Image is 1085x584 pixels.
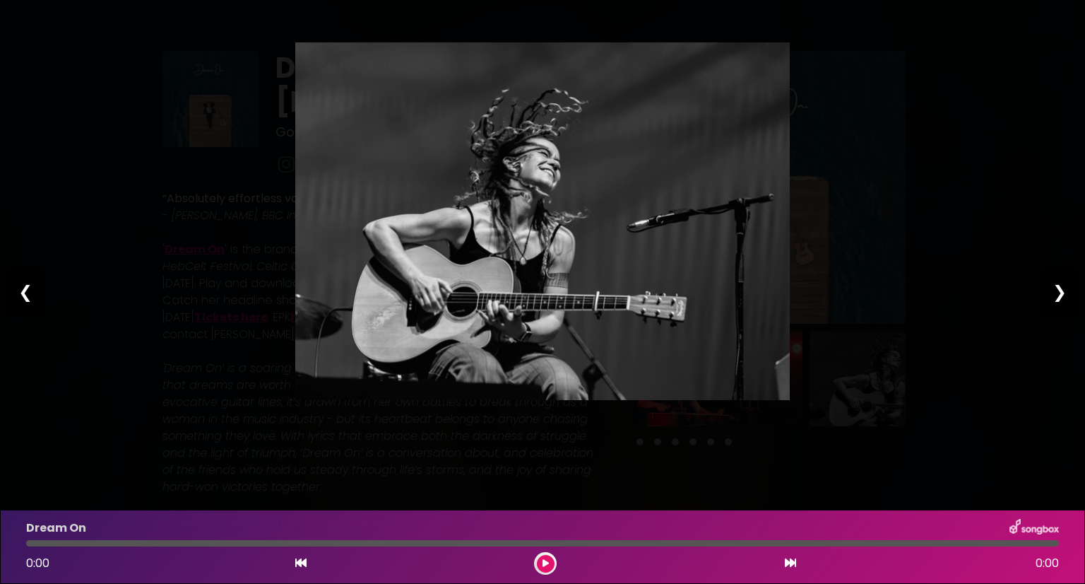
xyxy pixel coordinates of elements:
[1036,555,1059,572] span: 0:00
[1009,519,1059,537] img: songbox-logo-white.png
[1041,268,1078,316] div: ❯
[295,42,790,400] img: E0Uc4UjGR0SeRjAxU77k
[7,268,44,316] div: ❮
[26,555,49,571] span: 0:00
[26,520,86,537] p: Dream On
